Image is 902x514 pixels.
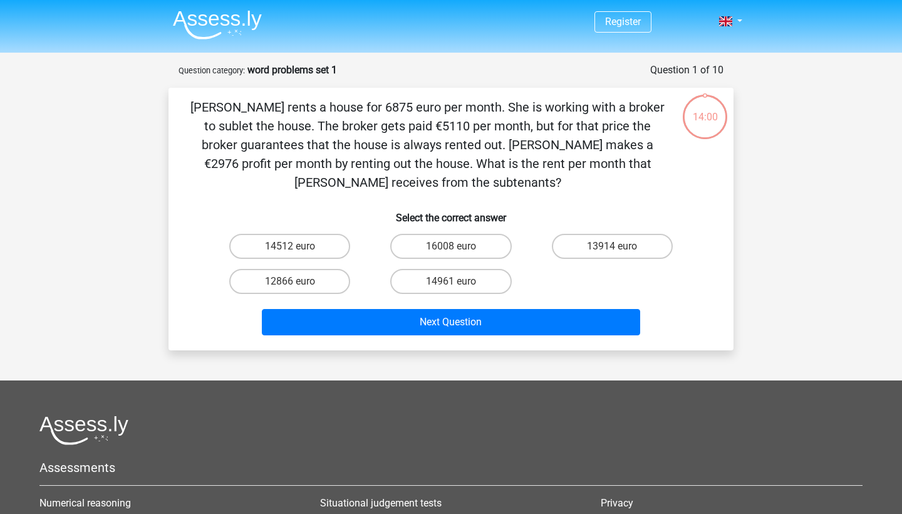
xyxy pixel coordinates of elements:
a: Numerical reasoning [39,497,131,509]
small: Question category: [179,66,245,75]
img: Assessly logo [39,416,128,445]
a: Privacy [601,497,633,509]
a: Situational judgement tests [320,497,442,509]
label: 14961 euro [390,269,511,294]
div: Question 1 of 10 [650,63,723,78]
label: 14512 euro [229,234,350,259]
button: Next Question [262,309,641,335]
label: 16008 euro [390,234,511,259]
p: [PERSON_NAME] rents a house for 6875 euro per month. She is working with a broker to sublet the h... [189,98,666,192]
div: 14:00 [682,93,728,125]
a: Register [605,16,641,28]
label: 12866 euro [229,269,350,294]
h5: Assessments [39,460,863,475]
h6: Select the correct answer [189,202,713,224]
strong: word problems set 1 [247,64,337,76]
label: 13914 euro [552,234,673,259]
img: Assessly [173,10,262,39]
